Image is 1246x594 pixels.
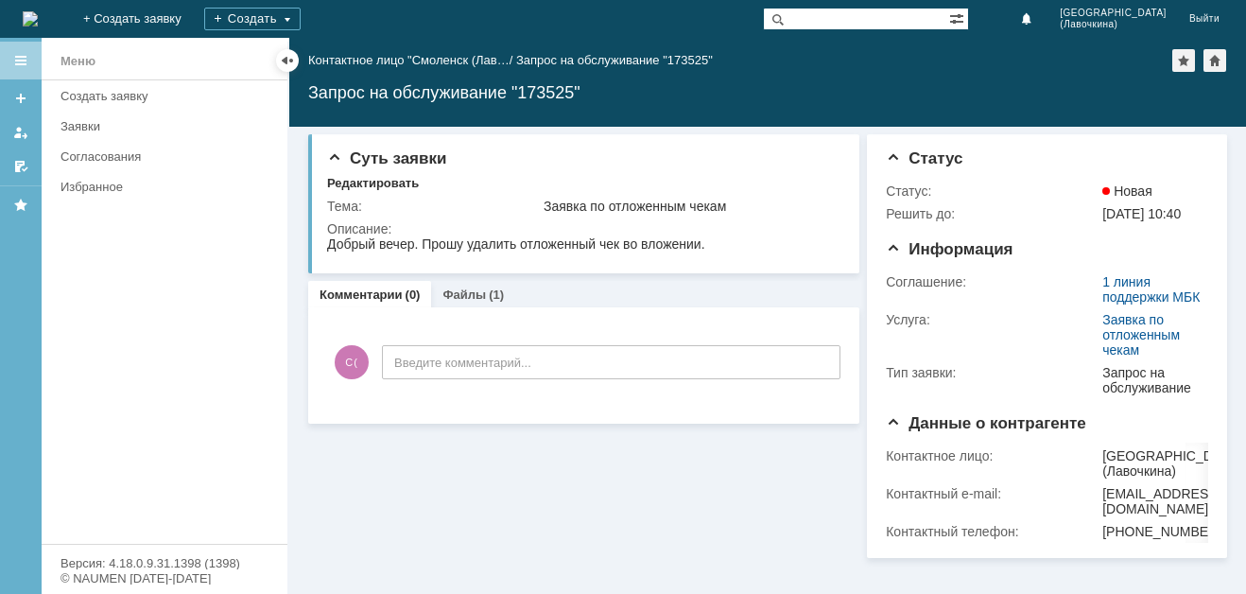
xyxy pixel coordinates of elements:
div: Создать заявку [61,89,276,103]
div: Тема: [327,199,540,214]
span: С( [335,345,369,379]
div: Контактный телефон: [886,524,1099,539]
div: Сделать домашней страницей [1203,49,1226,72]
a: Заявка по отложенным чекам [1102,312,1180,358]
div: (0) [406,288,421,302]
div: Контактное лицо: [886,448,1099,463]
div: Редактировать [327,176,419,191]
div: Версия: 4.18.0.9.31.1398 (1398) [61,557,268,569]
div: © NAUMEN [DATE]-[DATE] [61,572,268,585]
div: Заявка по отложенным чекам [544,199,836,214]
a: Перейти на домашнюю страницу [23,11,38,26]
div: Статус: [886,183,1099,199]
div: Тип заявки: [886,365,1099,380]
a: Комментарии [320,288,403,302]
div: Скрыть меню [276,49,299,72]
a: Заявки [53,112,284,141]
a: 1 линия поддержки МБК [1102,274,1200,305]
span: [GEOGRAPHIC_DATA] [1060,8,1167,19]
div: Согласования [61,149,276,164]
div: / [308,53,516,67]
div: Соглашение: [886,274,1099,289]
span: Расширенный поиск [949,9,968,26]
a: Согласования [53,142,284,171]
span: [DATE] 10:40 [1102,206,1181,221]
div: Запрос на обслуживание "173525" [308,83,1227,102]
a: Мои согласования [6,151,36,182]
div: Меню [61,50,95,73]
a: Создать заявку [6,83,36,114]
div: Добавить в избранное [1172,49,1195,72]
div: Решить до: [886,206,1099,221]
img: logo [23,11,38,26]
a: Контактное лицо "Смоленск (Лав… [308,53,510,67]
div: Заявки [61,119,276,133]
span: (Лавочкина) [1060,19,1167,30]
div: Запрос на обслуживание "173525" [516,53,713,67]
div: Описание: [327,221,839,236]
span: Информация [886,240,1012,258]
span: Статус [886,149,962,167]
span: Новая [1102,183,1152,199]
div: [EMAIL_ADDRESS][DOMAIN_NAME] [1102,486,1240,516]
div: (1) [489,288,504,302]
a: Создать заявку [53,81,284,111]
div: [GEOGRAPHIC_DATA] (Лавочкина) [1102,448,1240,479]
div: Избранное [61,180,255,194]
div: [PHONE_NUMBER] [1102,524,1240,539]
span: Суть заявки [327,149,446,167]
div: Контактный e-mail: [886,486,1099,501]
div: Запрос на обслуживание [1102,365,1201,395]
a: Мои заявки [6,117,36,148]
span: Данные о контрагенте [886,414,1086,432]
div: Создать [204,8,301,30]
div: Услуга: [886,312,1099,327]
a: Файлы [442,288,486,302]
